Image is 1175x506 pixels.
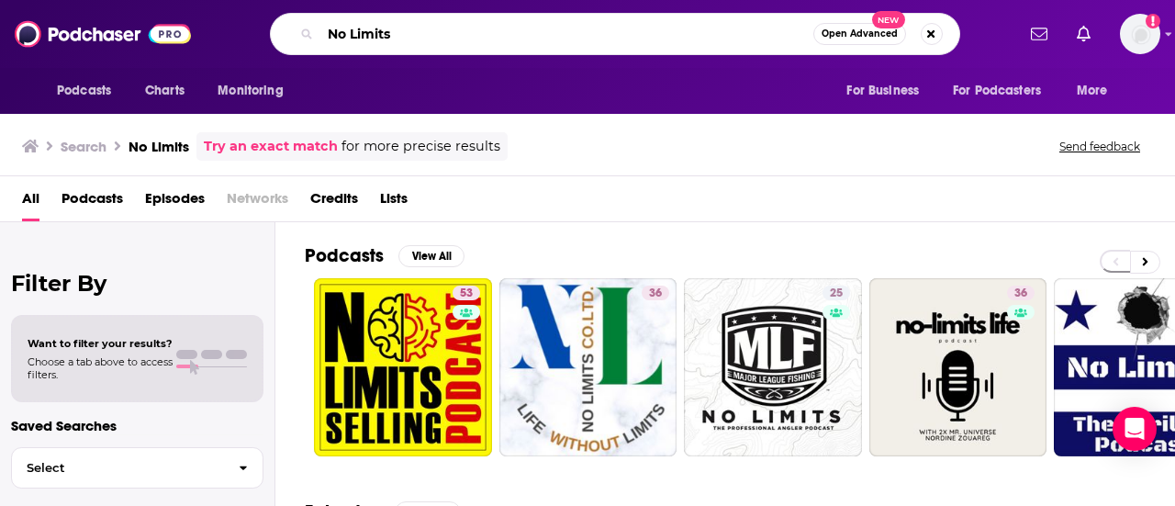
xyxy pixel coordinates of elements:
p: Saved Searches [11,417,263,434]
span: Monitoring [218,78,283,104]
span: 36 [649,285,662,303]
span: 25 [830,285,843,303]
button: open menu [205,73,307,108]
a: 36 [499,278,677,456]
span: Logged in as sierra.swanson [1120,14,1160,54]
span: for more precise results [341,136,500,157]
a: Show notifications dropdown [1069,18,1098,50]
span: 53 [460,285,473,303]
span: More [1077,78,1108,104]
svg: Add a profile image [1146,14,1160,28]
a: 25 [684,278,862,456]
button: Show profile menu [1120,14,1160,54]
span: For Podcasters [953,78,1041,104]
a: 36 [642,286,669,300]
a: 36 [1007,286,1035,300]
button: open menu [1064,73,1131,108]
button: View All [398,245,464,267]
span: Open Advanced [822,29,898,39]
span: 36 [1014,285,1027,303]
div: Search podcasts, credits, & more... [270,13,960,55]
button: Send feedback [1054,139,1146,154]
h3: No Limits [129,138,189,155]
a: 36 [869,278,1047,456]
span: Choose a tab above to access filters. [28,355,173,381]
a: All [22,184,39,221]
span: Podcasts [57,78,111,104]
a: Try an exact match [204,136,338,157]
a: 53 [314,278,492,456]
span: New [872,11,905,28]
span: Charts [145,78,185,104]
span: For Business [846,78,919,104]
div: Open Intercom Messenger [1113,407,1157,451]
button: open menu [44,73,135,108]
h2: Filter By [11,270,263,297]
a: Episodes [145,184,205,221]
a: Lists [380,184,408,221]
button: open menu [941,73,1068,108]
button: Select [11,447,263,489]
span: Select [12,462,224,474]
a: PodcastsView All [305,244,464,267]
span: Networks [227,184,288,221]
button: open menu [834,73,942,108]
img: User Profile [1120,14,1160,54]
h2: Podcasts [305,244,384,267]
a: Credits [310,184,358,221]
a: Show notifications dropdown [1024,18,1055,50]
h3: Search [61,138,106,155]
a: 53 [453,286,480,300]
a: 25 [822,286,850,300]
img: Podchaser - Follow, Share and Rate Podcasts [15,17,191,51]
a: Podcasts [62,184,123,221]
span: Want to filter your results? [28,337,173,350]
button: Open AdvancedNew [813,23,906,45]
input: Search podcasts, credits, & more... [320,19,813,49]
a: Charts [133,73,196,108]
